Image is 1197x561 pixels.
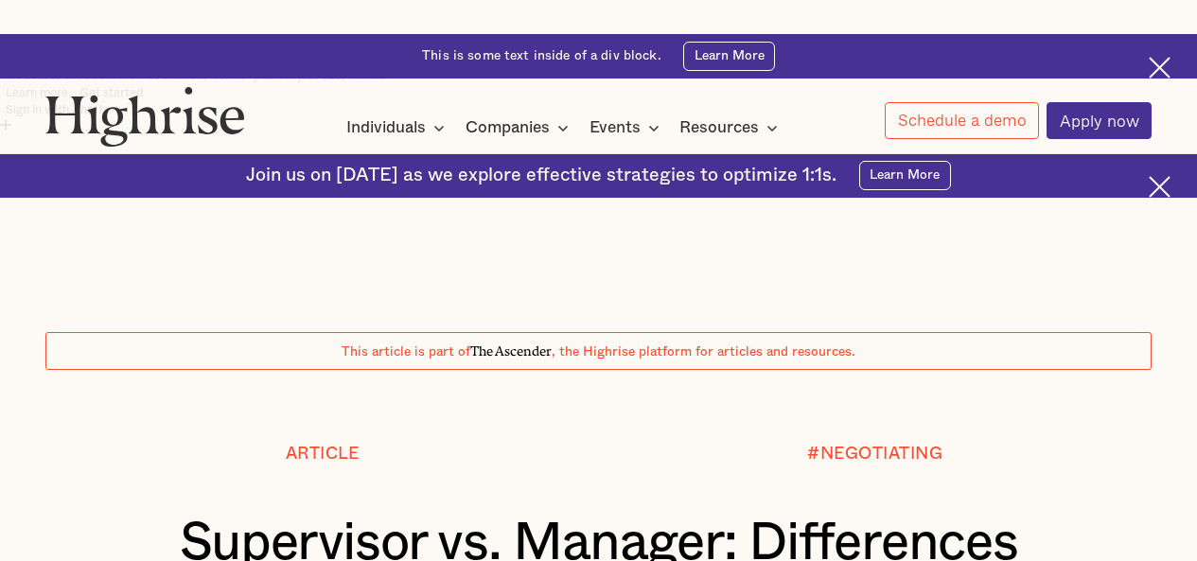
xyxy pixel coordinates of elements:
[470,341,552,357] span: The Ascender
[1149,176,1171,198] img: Cross icon
[466,116,574,139] div: Companies
[885,102,1039,139] a: Schedule a demo
[45,86,245,147] img: Highrise logo
[346,116,450,139] div: Individuals
[466,116,550,139] div: Companies
[679,116,783,139] div: Resources
[679,116,759,139] div: Resources
[859,161,951,190] a: Learn More
[286,445,360,464] div: Article
[552,345,855,359] span: , the Highrise platform for articles and resources.
[590,116,641,139] div: Events
[422,47,661,65] div: This is some text inside of a div block.
[683,42,775,71] a: Learn More
[246,165,836,186] div: Join us on [DATE] as we explore effective strategies to optimize 1:1s.
[346,116,426,139] div: Individuals
[342,345,470,359] span: This article is part of
[590,116,665,139] div: Events
[1149,57,1171,79] img: Cross icon
[1047,102,1152,139] a: Apply now
[807,445,942,464] div: #NEGOTIATING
